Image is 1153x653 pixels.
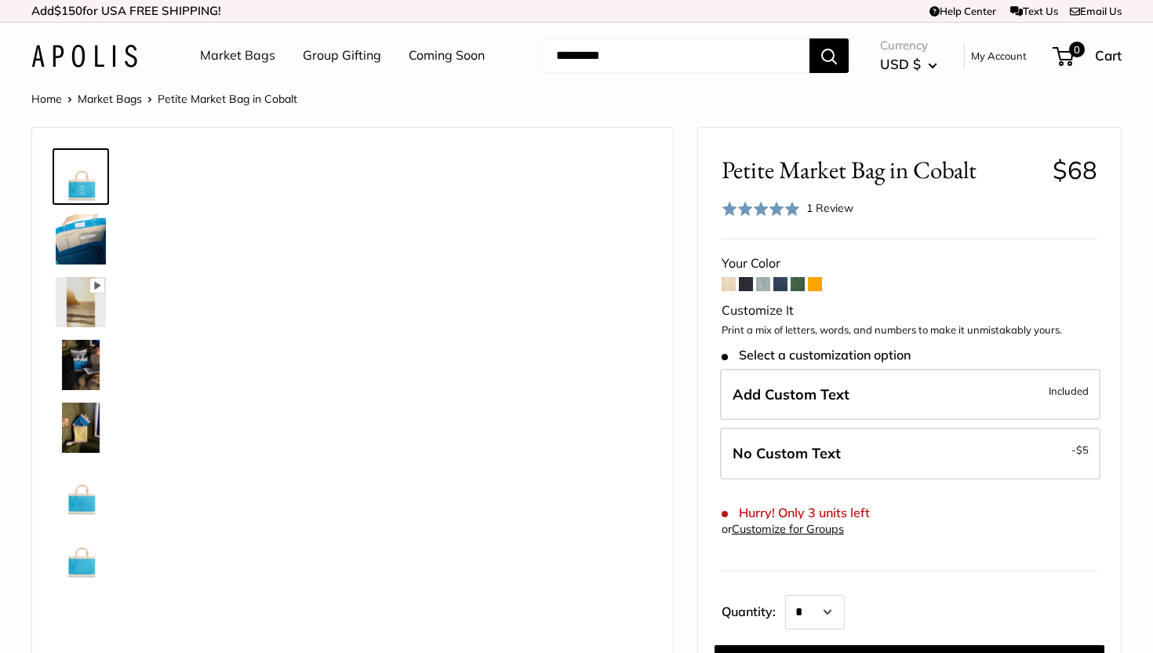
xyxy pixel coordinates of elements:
[53,525,109,582] a: Petite Market Bag in Cobalt
[53,211,109,268] a: Petite Market Bag in Cobalt
[880,56,921,72] span: USD $
[56,340,106,390] img: Petite Market Bag in Cobalt
[56,214,106,264] img: Petite Market Bag in Cobalt
[722,505,870,520] span: Hurry! Only 3 units left
[53,337,109,393] a: Petite Market Bag in Cobalt
[806,201,853,215] span: 1 Review
[1069,42,1085,57] span: 0
[1071,440,1089,459] span: -
[1010,5,1058,17] a: Text Us
[303,44,381,67] a: Group Gifting
[722,323,1097,338] p: Print a mix of letters, words, and numbers to make it unmistakably yours.
[880,52,937,77] button: USD $
[53,462,109,519] a: Petite Market Bag in Cobalt
[31,92,62,106] a: Home
[1095,47,1122,64] span: Cart
[56,151,106,202] img: Petite Market Bag in Cobalt
[722,348,911,363] span: Select a customization option
[56,465,106,516] img: Petite Market Bag in Cobalt
[53,399,109,456] a: Petite Market Bag in Cobalt
[78,92,142,106] a: Market Bags
[880,35,937,57] span: Currency
[722,590,785,629] label: Quantity:
[56,277,106,327] img: Petite Market Bag in Cobalt
[1054,43,1122,68] a: 0 Cart
[200,44,275,67] a: Market Bags
[732,522,844,536] a: Customize for Groups
[733,385,849,403] span: Add Custom Text
[722,252,1097,275] div: Your Color
[56,403,106,453] img: Petite Market Bag in Cobalt
[1070,5,1122,17] a: Email Us
[720,369,1100,421] label: Add Custom Text
[722,155,1041,184] span: Petite Market Bag in Cobalt
[1049,381,1089,400] span: Included
[971,46,1027,65] a: My Account
[53,148,109,205] a: Petite Market Bag in Cobalt
[544,38,809,73] input: Search...
[158,92,297,106] span: Petite Market Bag in Cobalt
[733,444,841,462] span: No Custom Text
[1053,155,1097,185] span: $68
[722,299,1097,323] div: Customize It
[409,44,485,67] a: Coming Soon
[929,5,996,17] a: Help Center
[722,519,844,540] div: or
[31,45,137,67] img: Apolis
[54,3,82,18] span: $150
[1076,443,1089,456] span: $5
[809,38,849,73] button: Search
[31,89,297,109] nav: Breadcrumb
[720,428,1100,480] label: Leave Blank
[56,528,106,578] img: Petite Market Bag in Cobalt
[53,274,109,330] a: Petite Market Bag in Cobalt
